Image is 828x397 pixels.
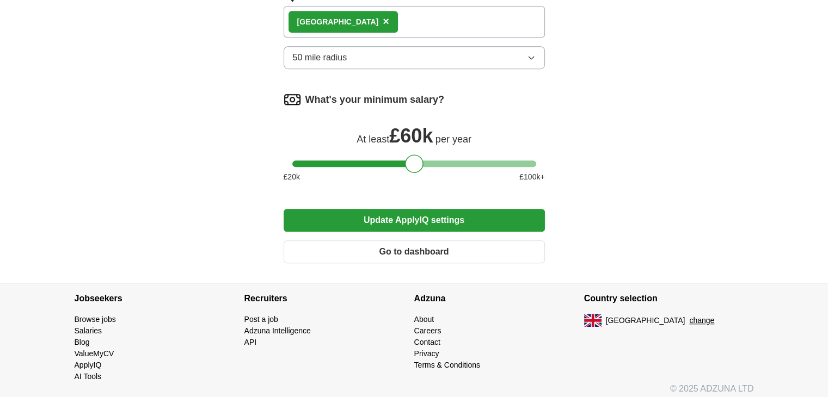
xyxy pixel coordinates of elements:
span: [GEOGRAPHIC_DATA] [606,315,685,326]
a: Contact [414,338,440,346]
a: Browse jobs [75,315,116,324]
a: API [244,338,257,346]
a: Careers [414,326,441,335]
a: Post a job [244,315,278,324]
img: UK flag [584,314,602,327]
button: Update ApplyIQ settings [284,209,545,232]
button: 50 mile radius [284,46,545,69]
a: ValueMyCV [75,349,114,358]
a: Privacy [414,349,439,358]
img: salary.png [284,91,301,108]
button: change [689,315,714,326]
span: per year [436,134,471,145]
a: Terms & Conditions [414,361,480,369]
span: At least [357,134,389,145]
h4: Country selection [584,283,754,314]
a: Adzuna Intelligence [244,326,311,335]
span: £ 20 k [284,171,300,183]
a: Blog [75,338,90,346]
span: £ 60k [389,125,433,147]
a: About [414,315,434,324]
span: £ 100 k+ [519,171,544,183]
a: Salaries [75,326,102,335]
div: [GEOGRAPHIC_DATA] [297,16,379,28]
button: Go to dashboard [284,240,545,263]
a: AI Tools [75,372,102,381]
button: × [383,14,389,30]
span: × [383,15,389,27]
label: What's your minimum salary? [305,92,444,107]
span: 50 mile radius [293,51,347,64]
a: ApplyIQ [75,361,102,369]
